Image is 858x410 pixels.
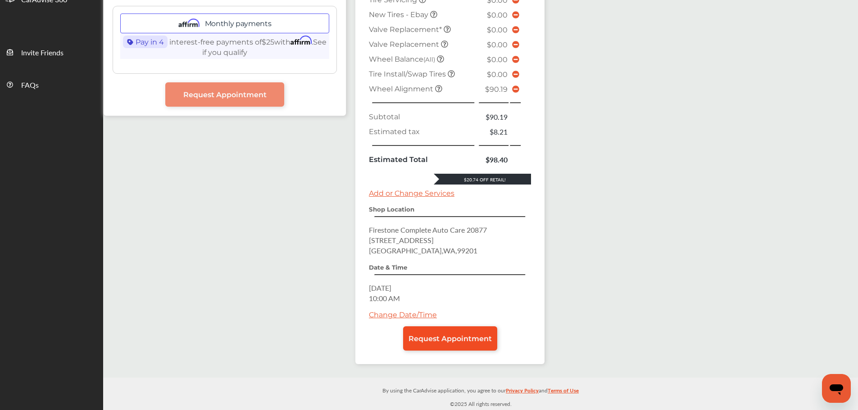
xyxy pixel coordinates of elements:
span: Request Appointment [183,90,267,99]
div: Monthly payments [120,14,329,33]
td: $98.40 [478,152,509,167]
span: Invite Friends [21,47,64,59]
span: 10:00 AM [369,293,400,303]
span: Tire Install/Swap Tires [369,70,448,78]
span: $25 [262,38,274,46]
td: $90.19 [478,109,509,124]
a: Terms of Use [548,385,579,399]
td: Subtotal [367,109,478,124]
strong: Shop Location [369,206,414,213]
span: [GEOGRAPHIC_DATA] , WA , 99201 [369,245,477,256]
span: Firestone Complete Auto Care 20877 [369,225,487,235]
small: (All) [423,56,435,63]
span: FAQs [21,80,39,91]
a: Request Appointment [165,82,284,107]
td: Estimated Total [367,152,478,167]
a: Add or Change Services [369,189,454,198]
span: $0.00 [487,70,508,79]
td: Estimated tax [367,124,478,139]
span: [DATE] [369,283,391,293]
span: $0.00 [487,11,508,19]
span: New Tires - Ebay [369,10,430,19]
a: Privacy Policy [506,385,539,399]
span: $0.00 [487,26,508,34]
span: Wheel Balance [369,55,437,63]
span: Valve Replacement* [369,25,444,34]
p: interest-free payments of with . [120,33,329,59]
img: affirm.ee73cc9f.svg [178,18,200,29]
iframe: Button to launch messaging window [822,374,851,403]
span: Request Appointment [409,334,492,343]
span: $0.00 [487,55,508,64]
td: $8.21 [478,124,509,139]
p: By using the CarAdvise application, you agree to our and [103,385,858,395]
span: Wheel Alignment [369,85,435,93]
span: Pay in 4 [123,36,168,48]
span: [STREET_ADDRESS] [369,235,434,245]
div: © 2025 All rights reserved. [103,378,858,410]
span: Valve Replacement [369,40,441,49]
a: Change Date/Time [369,311,437,319]
a: Request Appointment [403,326,497,351]
strong: Date & Time [369,264,407,271]
div: $20.74 Off Retail! [434,176,531,183]
span: Affirm [291,36,312,45]
span: $90.19 [485,85,508,94]
span: $0.00 [487,41,508,49]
